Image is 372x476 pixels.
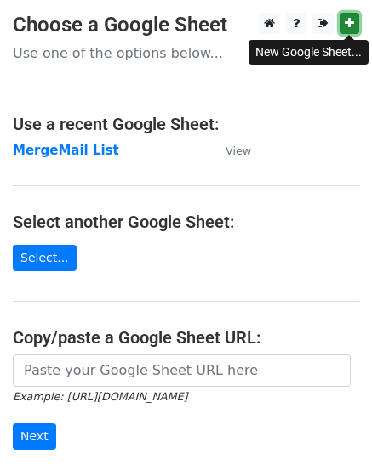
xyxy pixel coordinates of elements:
input: Paste your Google Sheet URL here [13,354,351,387]
h4: Select another Google Sheet: [13,212,359,232]
p: Use one of the options below... [13,44,359,62]
a: View [209,143,251,158]
h3: Choose a Google Sheet [13,13,359,37]
input: Next [13,423,56,450]
h4: Use a recent Google Sheet: [13,114,359,134]
small: View [226,144,251,157]
h4: Copy/paste a Google Sheet URL: [13,327,359,348]
small: Example: [URL][DOMAIN_NAME] [13,390,187,403]
iframe: Chat Widget [287,394,372,476]
div: New Google Sheet... [249,40,369,65]
a: MergeMail List [13,143,119,158]
a: Select... [13,245,77,271]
